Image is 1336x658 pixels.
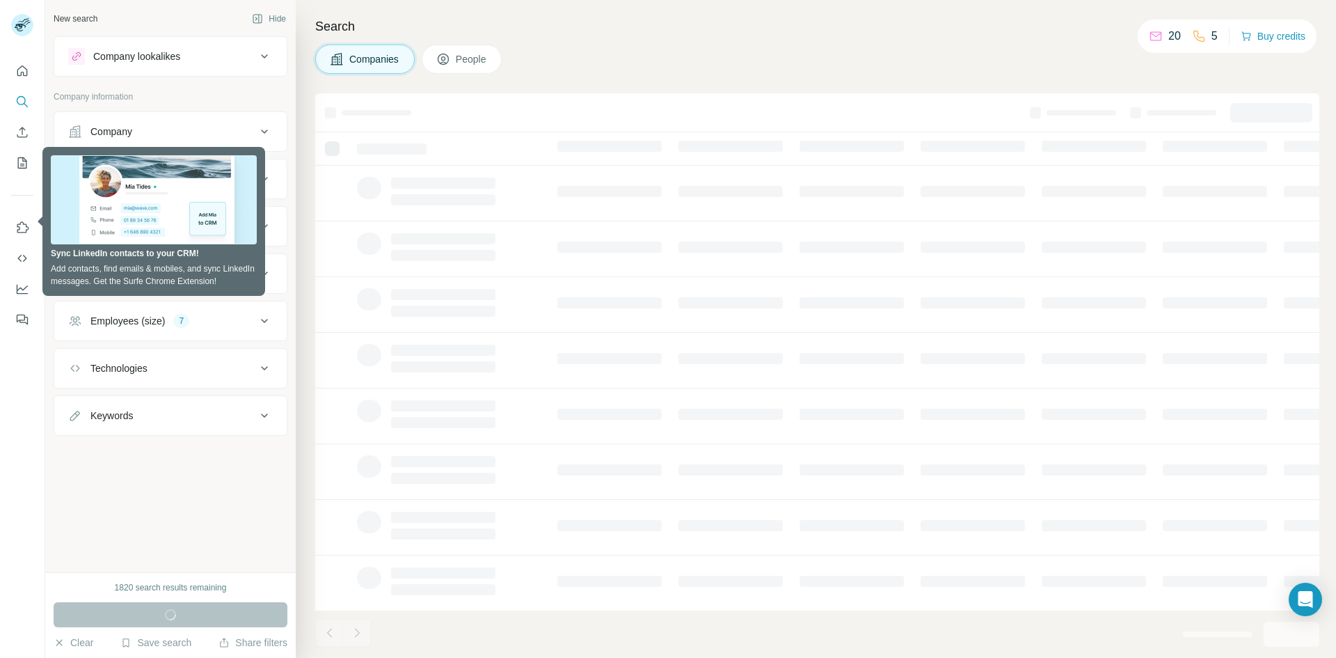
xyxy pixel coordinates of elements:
button: Industry1 [54,162,287,196]
div: New search [54,13,97,25]
button: Clear [54,636,93,650]
button: My lists [11,150,33,175]
div: Keywords [90,409,133,423]
button: Company [54,115,287,148]
span: People [456,52,488,66]
button: Hide [242,8,296,29]
button: Technologies [54,352,287,385]
button: HQ location1 [54,210,287,243]
div: Industry [90,172,125,186]
div: 7 [173,315,189,327]
p: Company information [54,91,287,103]
button: Annual revenue ($) [54,257,287,290]
div: Employees (size) [90,314,165,328]
button: Company lookalikes [54,40,287,73]
button: Share filters [218,636,287,650]
button: Save search [120,636,191,650]
div: 1 [134,173,150,185]
span: Companies [349,52,400,66]
h4: Search [315,17,1319,36]
button: Employees (size)7 [54,304,287,338]
div: Open Intercom Messenger [1289,583,1322,616]
div: Company lookalikes [93,49,180,63]
button: Quick start [11,58,33,84]
button: Use Surfe on LinkedIn [11,215,33,240]
p: 20 [1168,28,1181,45]
button: Dashboard [11,276,33,301]
button: Search [11,89,33,114]
button: Enrich CSV [11,120,33,145]
div: Technologies [90,361,148,375]
button: Buy credits [1241,26,1305,46]
div: HQ location [90,219,141,233]
div: Company [90,125,132,139]
div: Annual revenue ($) [90,267,173,281]
button: Keywords [54,399,287,432]
div: 1 [150,220,166,233]
button: Use Surfe API [11,246,33,271]
button: Feedback [11,307,33,332]
p: 5 [1211,28,1218,45]
div: 1820 search results remaining [115,581,227,594]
